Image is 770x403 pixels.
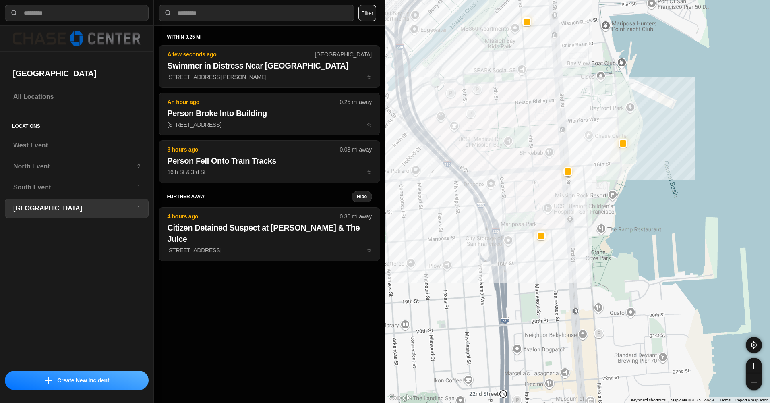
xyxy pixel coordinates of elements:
[159,207,380,261] button: 4 hours ago0.36 mi awayCitizen Detained Suspect at [PERSON_NAME] & The Juice[STREET_ADDRESS]star
[13,162,137,171] h3: North Event
[735,398,768,402] a: Report a map error
[631,397,666,403] button: Keyboard shortcuts
[13,141,140,150] h3: West Event
[719,398,731,402] a: Terms (opens in new tab)
[167,155,372,166] h2: Person Fell Onto Train Tracks
[387,393,414,403] a: Open this area in Google Maps (opens a new window)
[167,34,372,40] h5: within 0.25 mi
[167,193,352,200] h5: further away
[340,145,372,154] p: 0.03 mi away
[13,68,141,79] h2: [GEOGRAPHIC_DATA]
[5,199,149,218] a: [GEOGRAPHIC_DATA]1
[159,247,380,253] a: 4 hours ago0.36 mi awayCitizen Detained Suspect at [PERSON_NAME] & The Juice[STREET_ADDRESS]star
[137,162,141,170] p: 2
[137,204,141,212] p: 1
[159,45,380,88] button: A few seconds ago[GEOGRAPHIC_DATA]Swimmer in Distress Near [GEOGRAPHIC_DATA][STREET_ADDRESS][PERS...
[167,60,372,71] h2: Swimmer in Distress Near [GEOGRAPHIC_DATA]
[5,136,149,155] a: West Event
[366,247,372,253] span: star
[167,168,372,176] p: 16th St & 3rd St
[159,73,380,80] a: A few seconds ago[GEOGRAPHIC_DATA]Swimmer in Distress Near [GEOGRAPHIC_DATA][STREET_ADDRESS][PERS...
[167,145,339,154] p: 3 hours ago
[5,157,149,176] a: North Event2
[746,337,762,353] button: recenter
[167,98,339,106] p: An hour ago
[5,87,149,106] a: All Locations
[387,393,414,403] img: Google
[45,377,52,384] img: icon
[57,376,109,384] p: Create New Incident
[315,50,372,58] p: [GEOGRAPHIC_DATA]
[167,246,372,254] p: [STREET_ADDRESS]
[366,169,372,175] span: star
[13,204,137,213] h3: [GEOGRAPHIC_DATA]
[751,379,757,385] img: zoom-out
[352,191,372,202] button: Hide
[167,108,372,119] h2: Person Broke Into Building
[167,212,339,220] p: 4 hours ago
[164,9,172,17] img: search
[5,371,149,390] button: iconCreate New Incident
[746,374,762,390] button: zoom-out
[137,183,141,191] p: 1
[167,73,372,81] p: [STREET_ADDRESS][PERSON_NAME]
[159,93,380,135] button: An hour ago0.25 mi awayPerson Broke Into Building[STREET_ADDRESS]star
[358,5,376,21] button: Filter
[10,9,18,17] img: search
[5,178,149,197] a: South Event1
[5,113,149,136] h5: Locations
[167,222,372,245] h2: Citizen Detained Suspect at [PERSON_NAME] & The Juice
[751,363,757,369] img: zoom-in
[13,92,140,102] h3: All Locations
[366,74,372,80] span: star
[159,121,380,128] a: An hour ago0.25 mi awayPerson Broke Into Building[STREET_ADDRESS]star
[340,98,372,106] p: 0.25 mi away
[357,193,367,200] small: Hide
[746,358,762,374] button: zoom-in
[13,183,137,192] h3: South Event
[159,168,380,175] a: 3 hours ago0.03 mi awayPerson Fell Onto Train Tracks16th St & 3rd Ststar
[366,121,372,128] span: star
[750,341,758,349] img: recenter
[340,212,372,220] p: 0.36 mi away
[167,120,372,129] p: [STREET_ADDRESS]
[671,398,714,402] span: Map data ©2025 Google
[159,140,380,183] button: 3 hours ago0.03 mi awayPerson Fell Onto Train Tracks16th St & 3rd Ststar
[13,31,141,46] img: logo
[167,50,315,58] p: A few seconds ago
